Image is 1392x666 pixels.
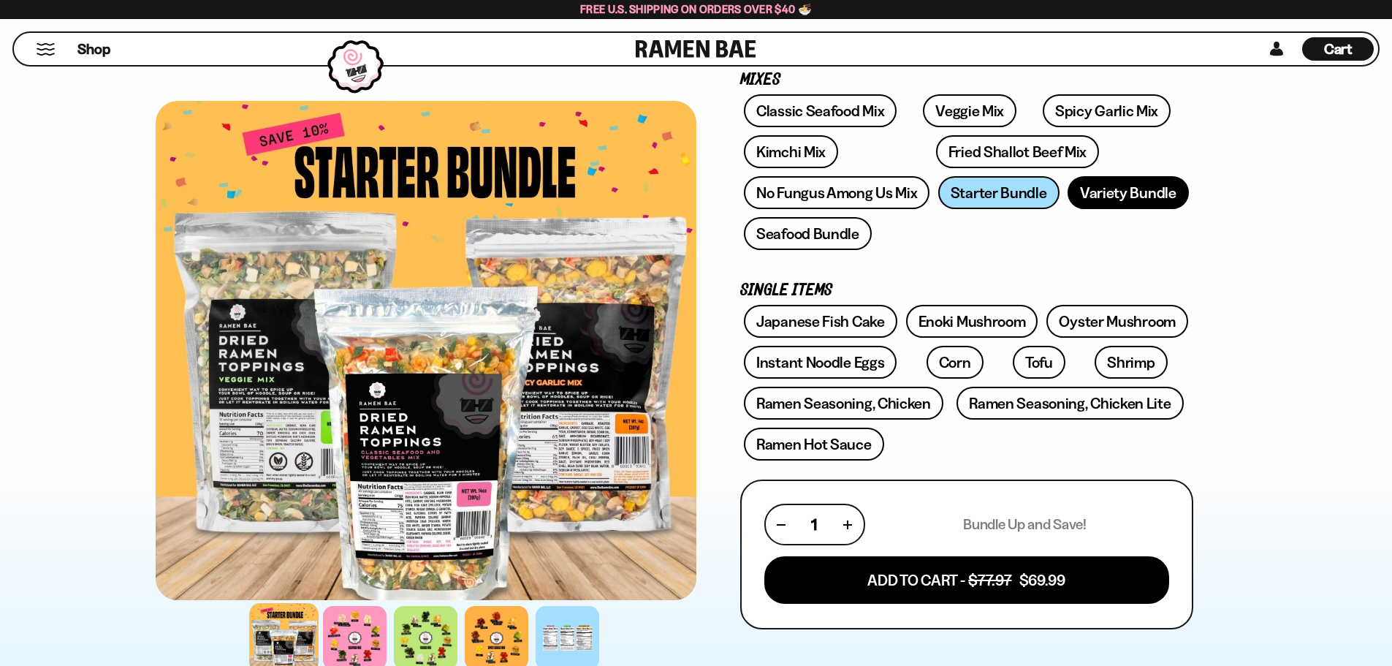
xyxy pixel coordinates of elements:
span: Free U.S. Shipping on Orders over $40 🍜 [580,2,812,16]
button: Mobile Menu Trigger [36,43,56,56]
a: Ramen Seasoning, Chicken [744,387,943,420]
span: Cart [1324,40,1353,58]
a: Oyster Mushroom [1046,305,1188,338]
a: No Fungus Among Us Mix [744,176,929,209]
p: Bundle Up and Save! [963,515,1087,534]
a: Fried Shallot Beef Mix [936,135,1099,168]
button: Add To Cart - $77.97 $69.99 [764,556,1169,604]
a: Spicy Garlic Mix [1043,94,1171,127]
a: Ramen Seasoning, Chicken Lite [956,387,1183,420]
p: Single Items [740,284,1193,298]
a: Shrimp [1095,346,1167,379]
a: Japanese Fish Cake [744,305,897,338]
a: Instant Noodle Eggs [744,346,897,379]
a: Tofu [1013,346,1065,379]
div: Cart [1302,33,1374,65]
a: Ramen Hot Sauce [744,428,884,461]
a: Classic Seafood Mix [744,94,897,127]
a: Enoki Mushroom [906,305,1038,338]
p: Mixes [740,73,1193,87]
span: 1 [811,515,817,534]
a: Veggie Mix [923,94,1016,127]
a: Kimchi Mix [744,135,838,168]
span: Shop [77,39,110,59]
a: Seafood Bundle [744,217,872,250]
a: Corn [927,346,984,379]
a: Shop [77,37,110,61]
a: Variety Bundle [1068,176,1189,209]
